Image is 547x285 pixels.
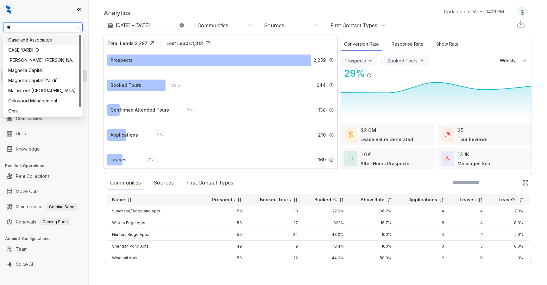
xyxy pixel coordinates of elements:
div: First Contact Types [330,22,377,29]
td: 24 [247,229,303,241]
div: Magnolia Capital (Yardi) [4,75,81,86]
div: Total Leads: 2,287 [107,40,148,47]
img: SearchIcon [509,180,514,185]
img: sorting [439,198,444,202]
div: After-Hours Prospects [361,160,409,167]
img: sorting [478,198,483,202]
p: Prospects [212,197,235,203]
div: $2.0M [361,126,376,134]
div: 25 [457,126,464,134]
img: ViewFilterArrow [367,57,374,64]
div: Communities [198,22,228,29]
div: Applications [110,132,138,139]
td: 50.0% [349,252,397,264]
img: AfterHoursConversations [349,156,353,161]
span: Coming Soon [47,204,77,211]
div: Show Rate [433,37,462,51]
td: 2 [397,252,449,264]
li: Maintenance [1,200,87,213]
div: Tour Reviews [457,136,487,143]
div: Onni [4,106,81,116]
div: Conversion Rate [341,37,382,51]
div: Onni [8,107,78,114]
td: 50 [200,252,247,264]
img: Info [329,107,334,113]
li: Renewals [1,216,87,228]
p: Updated on [DATE] 04:21 PM [444,8,504,15]
li: Units [1,127,87,140]
p: Booked Tours [260,197,291,203]
div: Case and Associates [8,36,78,43]
div: 6 % [180,107,193,113]
div: Mainstreet Canada [4,86,81,96]
img: Info [367,73,372,78]
td: 48.0% [303,229,349,241]
div: Booked Tours [387,58,418,63]
div: Mainstreet [GEOGRAPHIC_DATA] [8,87,78,94]
li: Voice AI [1,258,87,271]
li: Communities [1,112,87,125]
td: 9 [247,241,303,252]
p: Booked % [314,197,337,203]
td: 8.0% [488,217,529,229]
div: 1.0K [361,151,371,158]
img: Download [516,19,525,29]
div: Prospects [345,58,366,63]
td: 100% [349,241,397,252]
a: Voice AI [16,258,33,271]
p: Leases [460,197,476,203]
img: TotalFum [445,156,450,161]
img: TourReviews [445,132,450,137]
td: 0 [449,252,488,264]
button: [DATE] - [DATE] [104,20,189,31]
h3: Admin & Configurations [5,236,88,242]
p: [DATE] - [DATE] [116,22,150,29]
button: Weekly [496,55,531,66]
div: Lost Leads: 1,318 [167,40,203,47]
img: sorting [519,198,524,202]
li: Move Outs [1,185,87,198]
li: Rent Collections [1,170,87,183]
div: First Contact Types [183,176,236,190]
div: CASE YARDI IQ [8,47,78,54]
div: Case and Associates [4,35,81,45]
div: Gates Hudson [4,55,81,65]
td: 49 [200,241,247,252]
td: Sunchase/Ridgeland Apts. [107,205,200,217]
td: 4 [449,217,488,229]
div: Oakwood Management [8,97,78,104]
p: Lease% [499,197,517,203]
td: 53 [200,217,247,229]
img: UserAvatar [518,8,527,15]
td: 2.0% [488,229,529,241]
span: Coming Soon [40,218,70,225]
p: Analytics [104,8,130,18]
img: Click Icon [148,38,157,48]
div: 7 % [141,156,154,163]
div: Leases [110,156,127,163]
td: 17 [247,217,303,229]
div: Booked Tours [110,82,141,89]
div: 29 % [166,82,180,89]
img: Info [329,58,334,63]
td: 1 [449,229,488,241]
img: LeaseValue [349,131,353,138]
td: Hunters Ridge Apts. [107,229,200,241]
img: sorting [237,198,242,202]
td: 22.0% [303,205,349,217]
td: 22 [247,252,303,264]
td: 32.1% [303,217,349,229]
li: Leasing [1,70,87,82]
span: 644 [317,82,326,89]
td: 13 [247,205,303,217]
img: sorting [293,198,298,202]
a: Units [16,127,26,140]
div: To [377,57,384,64]
td: 3 [449,241,488,252]
a: Rent Collections [16,170,50,183]
span: 138 [318,107,326,113]
td: 59 [200,205,247,217]
div: Oakwood Management [4,96,81,106]
p: Applications [409,197,437,203]
a: Team [16,243,28,256]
